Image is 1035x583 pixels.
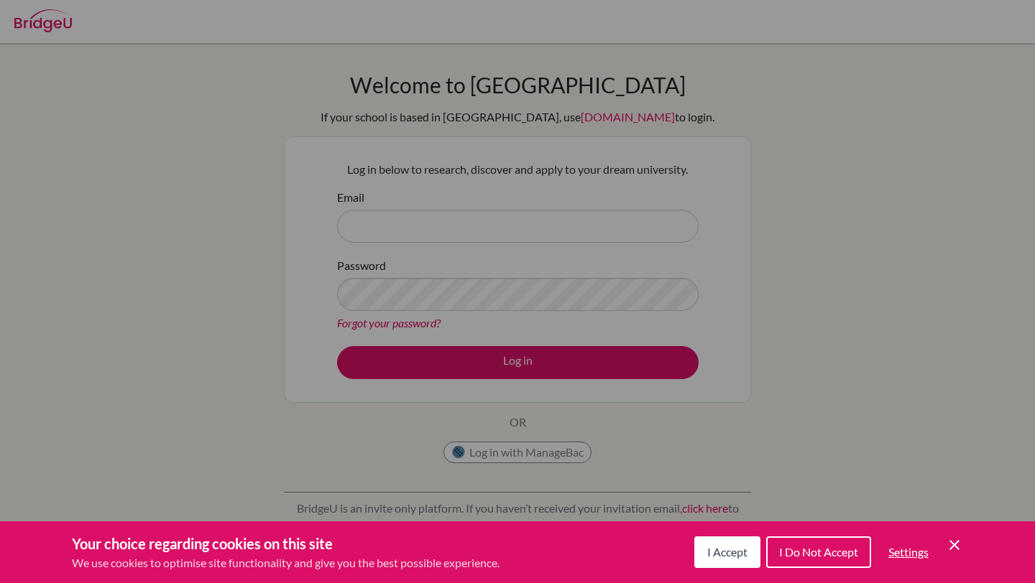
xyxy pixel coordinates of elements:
button: I Do Not Accept [766,536,871,568]
h3: Your choice regarding cookies on this site [72,533,500,554]
button: Settings [877,538,940,566]
button: Save and close [946,536,963,554]
p: We use cookies to optimise site functionality and give you the best possible experience. [72,554,500,572]
button: I Accept [694,536,760,568]
span: I Accept [707,545,747,559]
span: I Do Not Accept [779,545,858,559]
span: Settings [888,545,929,559]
